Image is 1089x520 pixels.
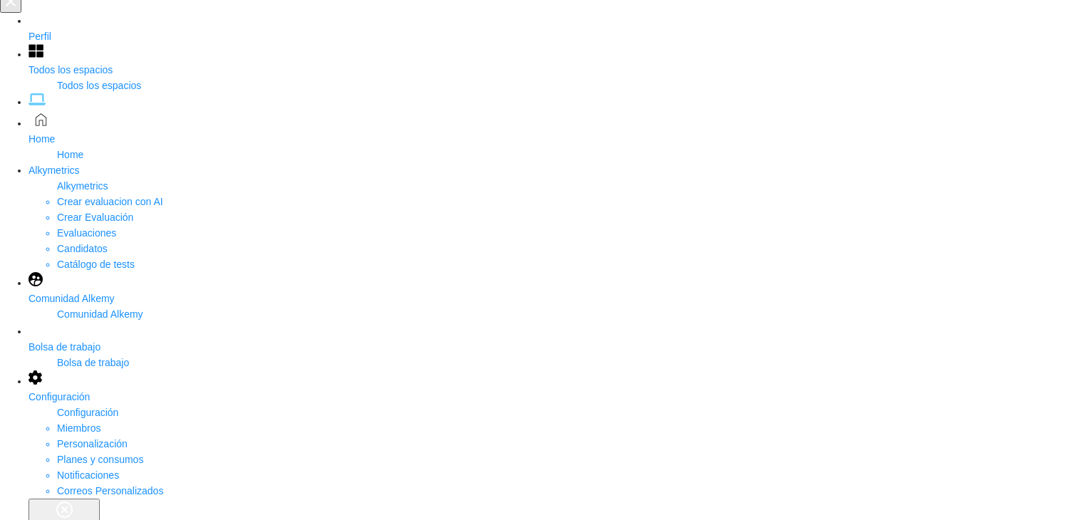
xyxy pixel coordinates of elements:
[57,308,143,320] span: Comunidad Alkemy
[29,341,100,353] span: Bolsa de trabajo
[57,212,133,223] a: Crear Evaluación
[29,165,80,176] span: Alkymetrics
[57,227,116,239] a: Evaluaciones
[57,485,163,496] a: Correos Personalizados
[29,64,113,76] span: Todos los espacios
[57,149,83,160] span: Home
[29,391,90,402] span: Configuración
[29,13,1089,44] a: Perfil
[57,243,108,254] a: Candidatos
[57,469,119,481] a: Notificaciones
[57,80,141,91] span: Todos los espacios
[57,196,163,207] a: Crear evaluacion con AI
[57,438,128,449] a: Personalización
[57,422,100,434] a: Miembros
[57,454,143,465] a: Planes y consumos
[29,31,51,42] span: Perfil
[57,180,108,192] span: Alkymetrics
[57,259,135,270] a: Catálogo de tests
[57,407,118,418] span: Configuración
[57,357,129,368] span: Bolsa de trabajo
[29,293,115,304] span: Comunidad Alkemy
[29,133,55,145] span: Home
